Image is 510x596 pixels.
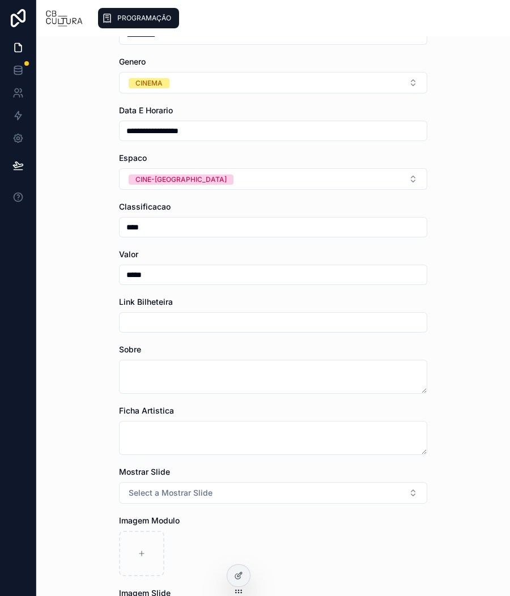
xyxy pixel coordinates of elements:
[117,14,171,23] span: PROGRAMAÇÃO
[45,9,83,27] img: App logo
[129,487,212,499] span: Select a Mostrar Slide
[119,72,427,93] button: Select Button
[119,467,170,476] span: Mostrar Slide
[119,105,173,115] span: Data E Horario
[135,78,163,88] div: CINEMA
[119,297,173,306] span: Link Bilheteira
[119,482,427,504] button: Select Button
[119,168,427,190] button: Select Button
[119,153,147,163] span: Espaco
[119,57,146,66] span: Genero
[92,6,501,31] div: scrollable content
[119,249,138,259] span: Valor
[119,516,180,525] span: Imagem Modulo
[119,406,174,415] span: Ficha Artistica
[135,174,227,185] div: CINE-[GEOGRAPHIC_DATA]
[119,202,171,211] span: Classificacao
[119,344,141,354] span: Sobre
[98,8,179,28] a: PROGRAMAÇÃO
